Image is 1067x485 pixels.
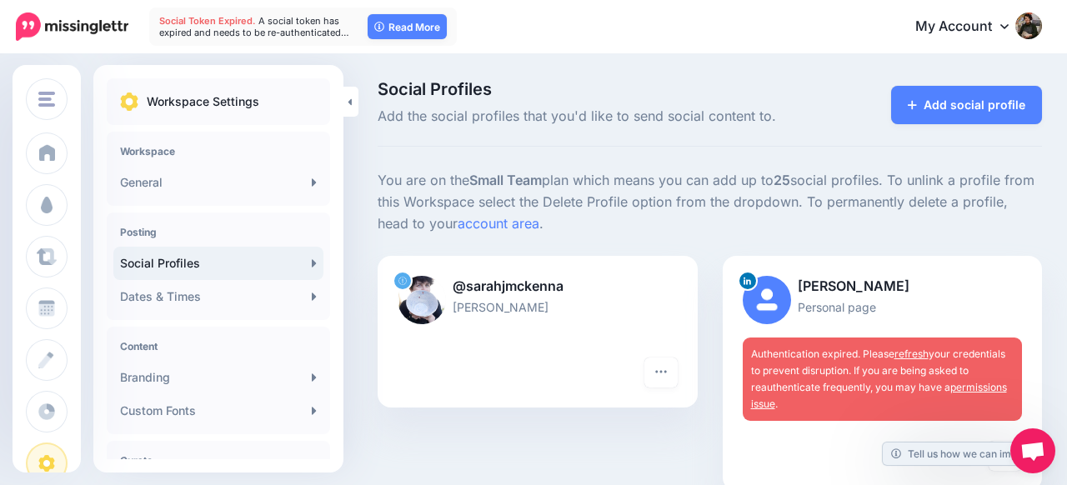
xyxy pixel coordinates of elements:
[120,226,317,238] h4: Posting
[38,92,55,107] img: menu.png
[883,442,1047,465] a: Tell us how we can improve
[113,280,323,313] a: Dates & Times
[458,215,539,232] a: account area
[743,276,791,324] img: user_default_image.png
[743,297,1023,317] p: Personal page
[891,86,1042,124] a: Add social profile
[751,347,1007,410] span: Authentication expired. Please your credentials to prevent disruption. If you are being asked to ...
[398,276,446,324] img: pYNy4luZ-4305.jpg
[113,166,323,199] a: General
[16,12,128,41] img: Missinglettr
[113,247,323,280] a: Social Profiles
[774,172,790,188] b: 25
[378,170,1042,235] p: You are on the plan which means you can add up to social profiles. To unlink a profile from this ...
[113,394,323,427] a: Custom Fonts
[120,454,317,467] h4: Curate
[1010,428,1055,473] div: Open chat
[899,7,1042,47] a: My Account
[378,81,812,97] span: Social Profiles
[743,276,1023,297] p: [PERSON_NAME]
[398,276,678,297] p: @sarahjmckenna
[159,15,256,27] span: Social Token Expired.
[159,15,349,38] span: A social token has expired and needs to be re-authenticated…
[120,145,317,157] h4: Workspace
[120,340,317,352] h4: Content
[113,361,323,394] a: Branding
[894,347,929,360] a: refresh
[368,14,447,39] a: Read More
[398,297,678,317] p: [PERSON_NAME]
[751,381,1007,410] a: permissions issue
[378,106,812,127] span: Add the social profiles that you'd like to send social content to.
[469,172,542,188] b: Small Team
[147,92,259,112] p: Workspace Settings
[120,92,138,111] img: settings.png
